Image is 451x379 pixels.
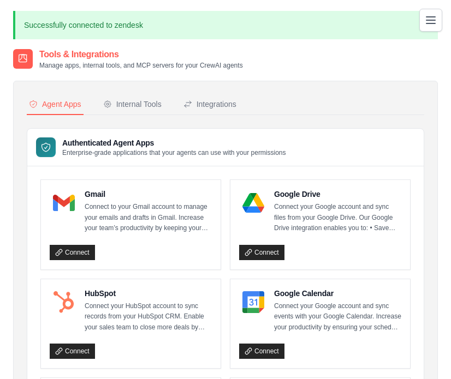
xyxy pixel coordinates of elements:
[53,192,75,214] img: Gmail Logo
[103,99,162,110] div: Internal Tools
[274,189,401,200] h4: Google Drive
[181,94,239,115] button: Integrations
[85,288,212,299] h4: HubSpot
[62,137,286,148] h3: Authenticated Agent Apps
[85,189,212,200] h4: Gmail
[85,301,212,333] p: Connect your HubSpot account to sync records from your HubSpot CRM. Enable your sales team to clo...
[101,94,164,115] button: Internal Tools
[85,202,212,234] p: Connect to your Gmail account to manage your emails and drafts in Gmail. Increase your team’s pro...
[39,48,243,61] h2: Tools & Integrations
[62,148,286,157] p: Enterprise-grade applications that your agents can use with your permissions
[274,301,401,333] p: Connect your Google account and sync events with your Google Calendar. Increase your productivity...
[239,344,284,359] a: Connect
[242,291,264,313] img: Google Calendar Logo
[239,245,284,260] a: Connect
[39,61,243,70] p: Manage apps, internal tools, and MCP servers for your CrewAI agents
[27,94,84,115] button: Agent Apps
[13,11,438,39] p: Successfully connected to zendesk
[50,344,95,359] a: Connect
[419,9,442,32] button: Toggle navigation
[274,202,401,234] p: Connect your Google account and sync files from your Google Drive. Our Google Drive integration e...
[50,245,95,260] a: Connect
[274,288,401,299] h4: Google Calendar
[242,192,264,214] img: Google Drive Logo
[29,99,81,110] div: Agent Apps
[183,99,236,110] div: Integrations
[53,291,75,313] img: HubSpot Logo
